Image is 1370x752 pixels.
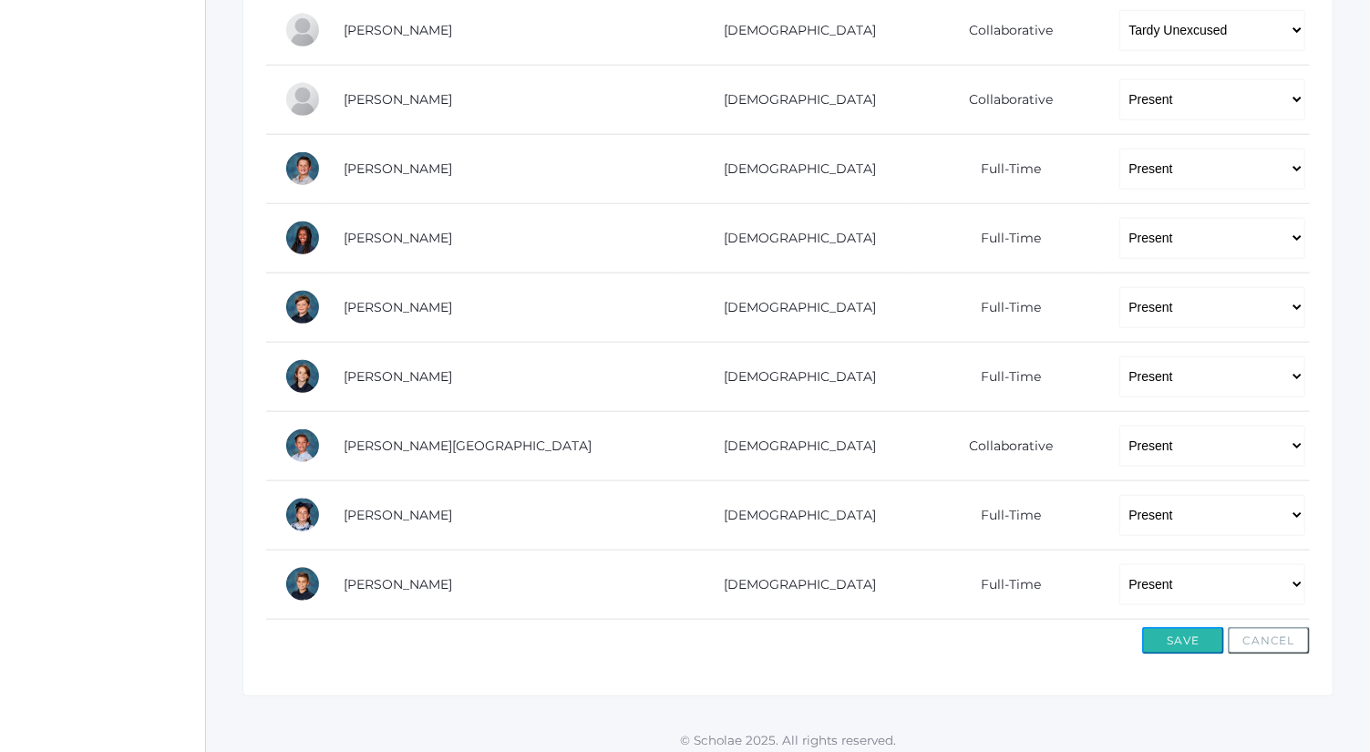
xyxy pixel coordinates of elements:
[344,368,452,385] a: [PERSON_NAME]
[344,91,452,108] a: [PERSON_NAME]
[284,358,321,395] div: Nathaniel Torok
[908,550,1102,619] td: Full-Time
[284,81,321,118] div: Eli Henry
[679,134,908,203] td: [DEMOGRAPHIC_DATA]
[1228,627,1310,654] button: Cancel
[206,731,1370,749] p: © Scholae 2025. All rights reserved.
[1142,627,1224,654] button: Save
[344,230,452,246] a: [PERSON_NAME]
[344,507,452,523] a: [PERSON_NAME]
[908,203,1102,273] td: Full-Time
[908,65,1102,134] td: Collaborative
[679,550,908,619] td: [DEMOGRAPHIC_DATA]
[284,12,321,48] div: Pauline Harris
[679,65,908,134] td: [DEMOGRAPHIC_DATA]
[344,160,452,177] a: [PERSON_NAME]
[908,342,1102,411] td: Full-Time
[908,273,1102,342] td: Full-Time
[284,497,321,533] div: Annabelle Yepiskoposyan
[679,273,908,342] td: [DEMOGRAPHIC_DATA]
[284,150,321,187] div: Levi Herrera
[679,411,908,480] td: [DEMOGRAPHIC_DATA]
[284,566,321,603] div: Brayden Zacharia
[679,203,908,273] td: [DEMOGRAPHIC_DATA]
[344,438,592,454] a: [PERSON_NAME][GEOGRAPHIC_DATA]
[284,289,321,325] div: Asher Pedersen
[284,220,321,256] div: Norah Hosking
[284,428,321,464] div: Preston Veenendaal
[908,411,1102,480] td: Collaborative
[908,480,1102,550] td: Full-Time
[908,134,1102,203] td: Full-Time
[344,22,452,38] a: [PERSON_NAME]
[344,299,452,315] a: [PERSON_NAME]
[679,342,908,411] td: [DEMOGRAPHIC_DATA]
[344,576,452,592] a: [PERSON_NAME]
[679,480,908,550] td: [DEMOGRAPHIC_DATA]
